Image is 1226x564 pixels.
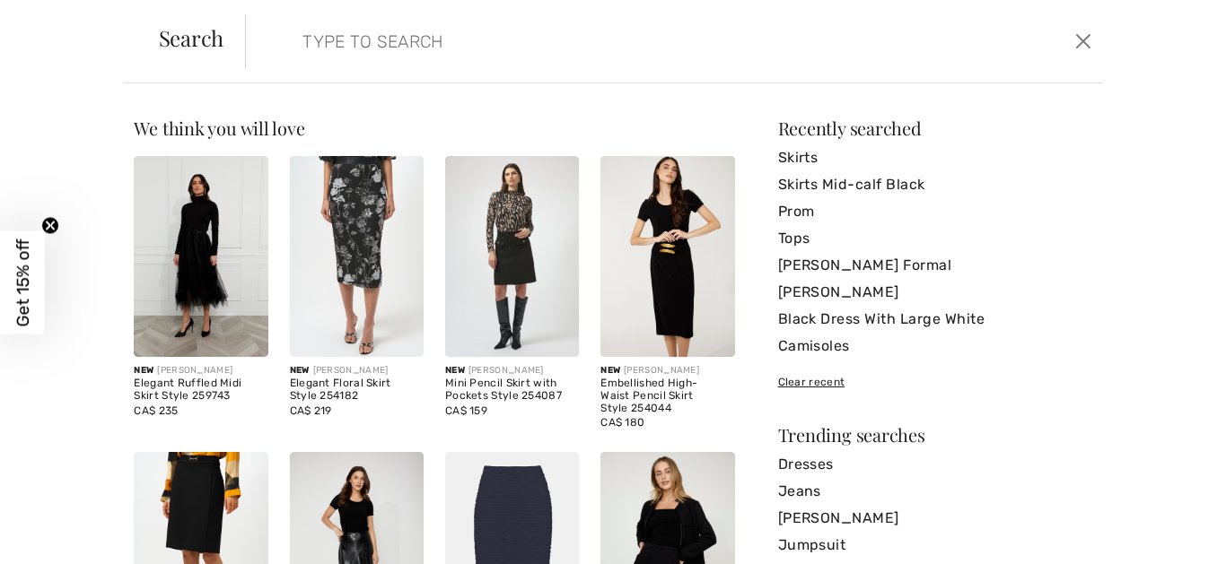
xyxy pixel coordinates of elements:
a: Black Dress With Large White [778,306,1092,333]
div: Clear recent [778,374,1092,390]
span: New [600,365,620,376]
a: [PERSON_NAME] [778,505,1092,532]
div: Embellished High-Waist Pencil Skirt Style 254044 [600,377,734,414]
button: Close teaser [41,216,59,234]
img: Embellished High-Waist Pencil Skirt Style 254044. Black [600,156,734,357]
div: Trending searches [778,426,1092,444]
img: Mini Pencil Skirt with Pockets Style 254087. Black [445,156,579,357]
span: Search [159,27,224,48]
a: Skirts Mid-calf Black [778,171,1092,198]
a: Prom [778,198,1092,225]
span: New [290,365,310,376]
span: New [445,365,465,376]
a: Jumpsuit [778,532,1092,559]
span: We think you will love [134,116,304,140]
div: Elegant Floral Skirt Style 254182 [290,377,424,403]
input: TYPE TO SEARCH [289,14,874,68]
a: Skirts [778,144,1092,171]
span: New [134,365,153,376]
span: CA$ 235 [134,404,178,417]
span: Help [40,13,77,29]
div: Mini Pencil Skirt with Pockets Style 254087 [445,377,579,403]
span: CA$ 159 [445,404,487,417]
div: Elegant Ruffled Midi Skirt Style 259743 [134,377,267,403]
div: Recently searched [778,119,1092,137]
div: [PERSON_NAME] [600,364,734,377]
a: Tops [778,225,1092,252]
img: Elegant Floral Skirt Style 254182. Black/Multi [290,156,424,357]
span: CA$ 180 [600,416,644,429]
span: Get 15% off [13,239,33,326]
span: CA$ 219 [290,404,332,417]
a: [PERSON_NAME] [778,279,1092,306]
div: [PERSON_NAME] [290,364,424,377]
div: [PERSON_NAME] [445,364,579,377]
a: Dresses [778,451,1092,478]
a: Jeans [778,478,1092,505]
a: Camisoles [778,333,1092,360]
img: Elegant Ruffled Midi Skirt Style 259743. Black [134,156,267,357]
div: [PERSON_NAME] [134,364,267,377]
button: Close [1070,27,1097,56]
a: [PERSON_NAME] Formal [778,252,1092,279]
